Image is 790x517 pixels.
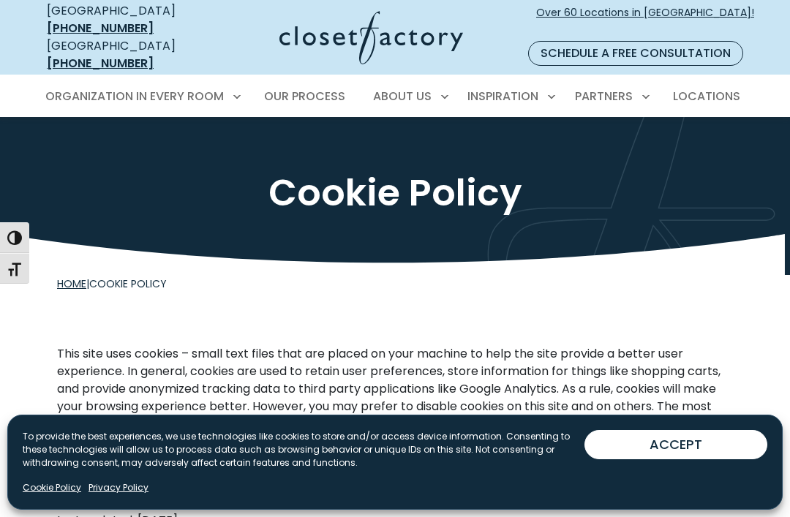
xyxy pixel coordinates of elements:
span: Partners [575,88,633,105]
span: Our Process [264,88,345,105]
span: Cookie Policy [89,276,167,291]
a: Home [57,276,86,291]
a: Schedule a Free Consultation [528,41,743,66]
img: Closet Factory Logo [279,11,463,64]
span: Over 60 Locations in [GEOGRAPHIC_DATA]! [536,5,754,36]
span: Inspiration [467,88,538,105]
a: Cookie Policy [23,481,81,494]
span: This site uses cookies – small text files that are placed on your machine to help the site provid... [57,345,727,450]
a: Privacy Policy [89,481,148,494]
button: ACCEPT [584,430,767,459]
nav: Primary Menu [35,76,755,117]
a: [PHONE_NUMBER] [47,20,154,37]
div: [GEOGRAPHIC_DATA] [47,37,206,72]
span: About Us [373,88,432,105]
span: | [57,276,167,291]
div: [GEOGRAPHIC_DATA] [47,2,206,37]
span: Locations [673,88,740,105]
span: Organization in Every Room [45,88,224,105]
p: To provide the best experiences, we use technologies like cookies to store and/or access device i... [23,430,584,469]
h1: Cookie Policy [57,172,733,214]
a: [PHONE_NUMBER] [47,55,154,72]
